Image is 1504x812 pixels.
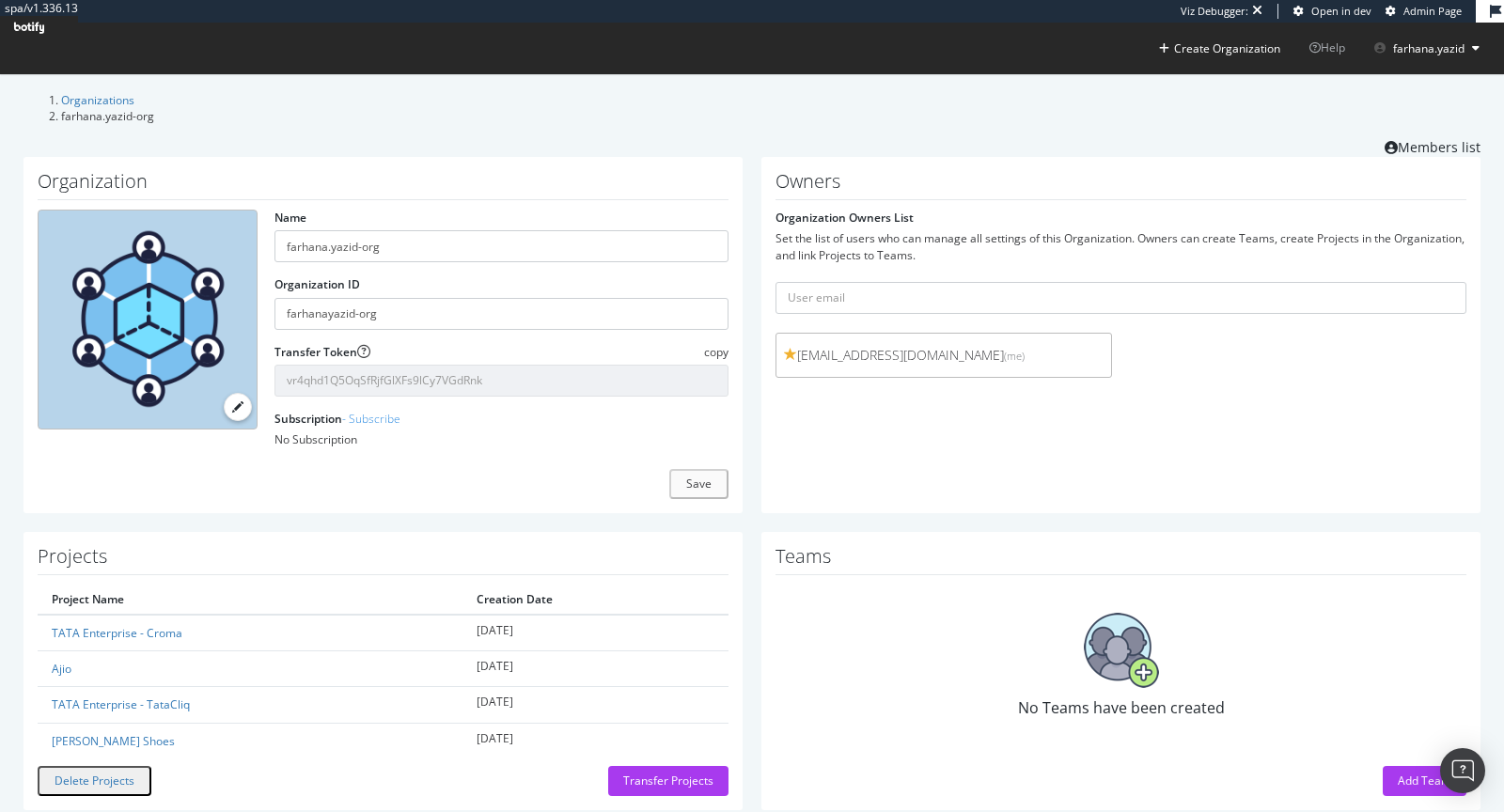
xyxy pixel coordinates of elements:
span: farhana.yazid-org [61,108,154,124]
td: [DATE] [462,687,728,723]
input: Organization ID [274,298,728,330]
label: Organization ID [274,276,360,292]
a: Members list [1385,133,1480,157]
a: Transfer Projects [608,773,728,789]
a: TATA Enterprise - TataCliq [52,696,190,712]
ol: breadcrumbs [23,92,1480,124]
div: Delete Projects [55,774,134,788]
div: Add Team [1398,773,1451,789]
button: Transfer Projects [608,766,728,796]
label: Subscription [274,411,400,427]
a: Add Team [1383,773,1466,789]
div: Open Intercom Messenger [1440,748,1485,793]
input: name [274,230,728,262]
button: Add Team [1383,766,1466,796]
a: Delete Projects [38,773,151,789]
td: [DATE] [462,651,728,687]
th: Project Name [38,585,462,615]
input: User email [775,282,1466,314]
label: Organization Owners List [775,210,914,226]
th: Creation Date [462,585,728,615]
button: Delete Projects [38,766,151,796]
h1: Owners [775,171,1466,200]
h1: Teams [775,546,1466,575]
h1: Projects [38,546,728,575]
h1: Organization [38,171,728,200]
span: [EMAIL_ADDRESS][DOMAIN_NAME] [784,346,1104,365]
span: No Teams have been created [1018,697,1225,718]
a: Organizations [61,92,134,108]
a: [PERSON_NAME] Shoes [52,733,175,749]
div: Viz Debugger: [1181,4,1248,19]
a: Admin Page [1386,4,1462,19]
div: No Subscription [274,431,728,447]
label: Name [274,210,306,226]
a: - Subscribe [342,411,400,427]
a: TATA Enterprise - Croma [52,625,182,641]
button: farhana.yazid [1359,33,1495,63]
a: Ajio [52,661,71,677]
img: No Teams have been created [1084,613,1159,688]
span: Open in dev [1311,4,1371,18]
div: Save [686,477,712,491]
small: (me) [1004,349,1025,363]
span: Help [1309,39,1345,55]
span: Admin Page [1403,4,1462,18]
button: Save [669,469,728,499]
div: Transfer Projects [623,773,713,789]
td: [DATE] [462,615,728,651]
span: copy [704,344,728,360]
label: Transfer Token [274,344,357,360]
a: Open in dev [1293,4,1371,19]
div: Set the list of users who can manage all settings of this Organization. Owners can create Teams, ... [775,230,1466,262]
button: Create Organization [1158,39,1281,57]
span: farhana.yazid [1393,40,1465,56]
td: [DATE] [462,723,728,758]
